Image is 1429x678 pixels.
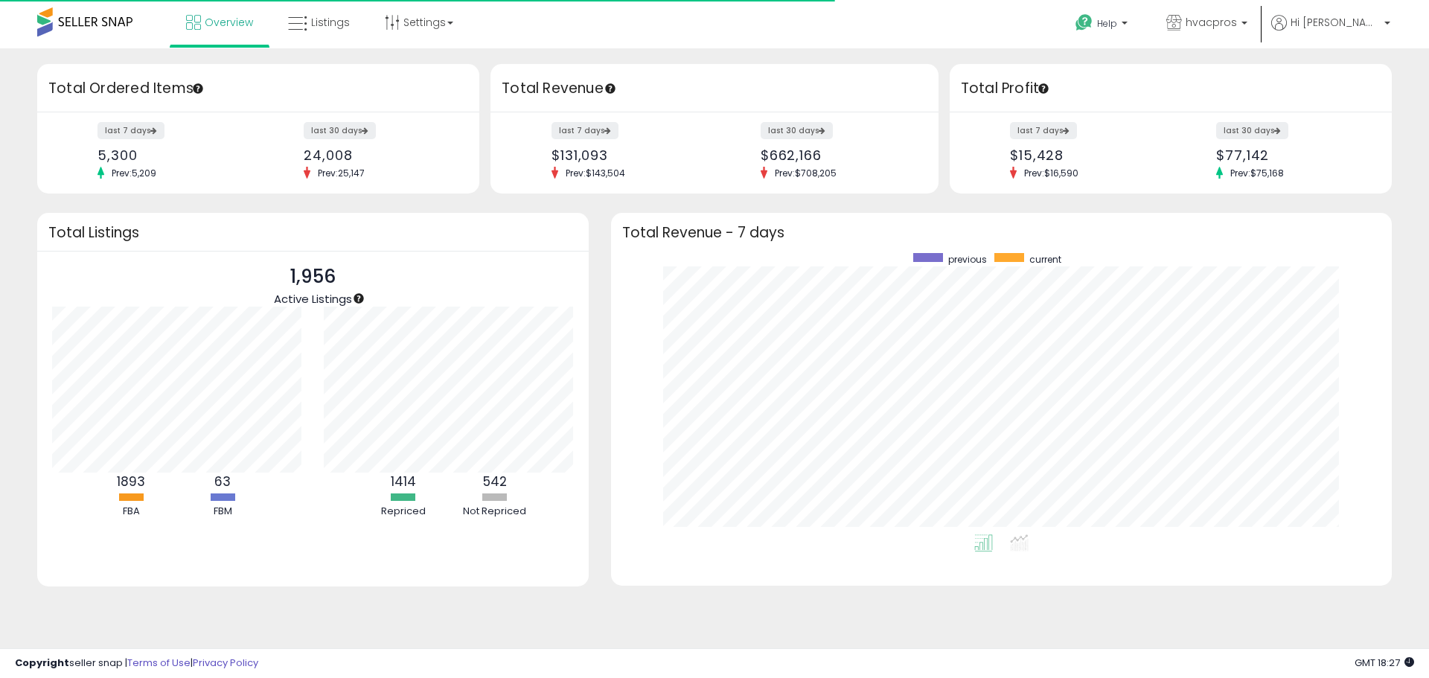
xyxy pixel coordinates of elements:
h3: Total Ordered Items [48,78,468,99]
div: FBA [86,505,176,519]
label: last 7 days [1010,122,1077,139]
a: Terms of Use [127,656,191,670]
b: 542 [483,473,507,490]
span: Prev: 25,147 [310,167,372,179]
label: last 30 days [304,122,376,139]
div: FBM [178,505,267,519]
label: last 7 days [97,122,164,139]
a: Hi [PERSON_NAME] [1271,15,1390,48]
div: $77,142 [1216,147,1366,163]
div: $15,428 [1010,147,1160,163]
label: last 7 days [552,122,618,139]
h3: Total Revenue [502,78,927,99]
div: Not Repriced [450,505,540,519]
span: Prev: $143,504 [558,167,633,179]
div: 24,008 [304,147,453,163]
b: 1414 [391,473,416,490]
strong: Copyright [15,656,69,670]
span: Hi [PERSON_NAME] [1291,15,1380,30]
span: Listings [311,15,350,30]
h3: Total Profit [961,78,1381,99]
div: Repriced [359,505,448,519]
span: Active Listings [274,291,352,307]
h3: Total Revenue - 7 days [622,227,1381,238]
div: Tooltip anchor [1037,82,1050,95]
a: Privacy Policy [193,656,258,670]
span: current [1029,253,1061,266]
span: Prev: $16,590 [1017,167,1086,179]
a: Help [1064,2,1142,48]
span: hvacpros [1186,15,1237,30]
div: Tooltip anchor [352,292,365,305]
span: Prev: $75,168 [1223,167,1291,179]
b: 63 [214,473,231,490]
label: last 30 days [761,122,833,139]
h3: Total Listings [48,227,578,238]
span: 2025-08-13 18:27 GMT [1355,656,1414,670]
span: Prev: 5,209 [104,167,164,179]
span: Overview [205,15,253,30]
b: 1893 [117,473,145,490]
div: seller snap | | [15,656,258,671]
div: 5,300 [97,147,247,163]
div: $131,093 [552,147,703,163]
span: Help [1097,17,1117,30]
span: previous [948,253,987,266]
div: Tooltip anchor [604,82,617,95]
p: 1,956 [274,263,352,291]
span: Prev: $708,205 [767,167,844,179]
i: Get Help [1075,13,1093,32]
label: last 30 days [1216,122,1288,139]
div: Tooltip anchor [191,82,205,95]
div: $662,166 [761,147,912,163]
